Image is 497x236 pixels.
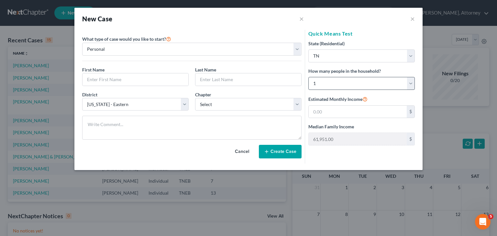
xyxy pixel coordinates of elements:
label: Median Family Income [308,123,354,130]
iframe: Intercom live chat [475,214,491,230]
button: × [410,15,415,23]
span: 5 [488,214,493,219]
span: State (Residential) [308,41,345,46]
span: District [82,92,97,97]
button: Create Case [259,145,302,158]
div: $ [407,133,414,145]
input: 0.00 [309,133,407,145]
label: What type of case would you like to start? [82,35,171,43]
input: Enter Last Name [195,73,301,86]
input: 0.00 [309,106,407,118]
h5: Quick Means Test [308,30,415,38]
span: Last Name [195,67,216,72]
strong: New Case [82,15,112,23]
div: $ [407,106,414,118]
label: Estimated Monthly Income [308,95,368,103]
button: × [299,14,304,23]
input: Enter First Name [83,73,188,86]
span: Chapter [195,92,211,97]
label: How many people in the household? [308,68,381,74]
span: First Name [82,67,105,72]
button: Cancel [228,145,256,158]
